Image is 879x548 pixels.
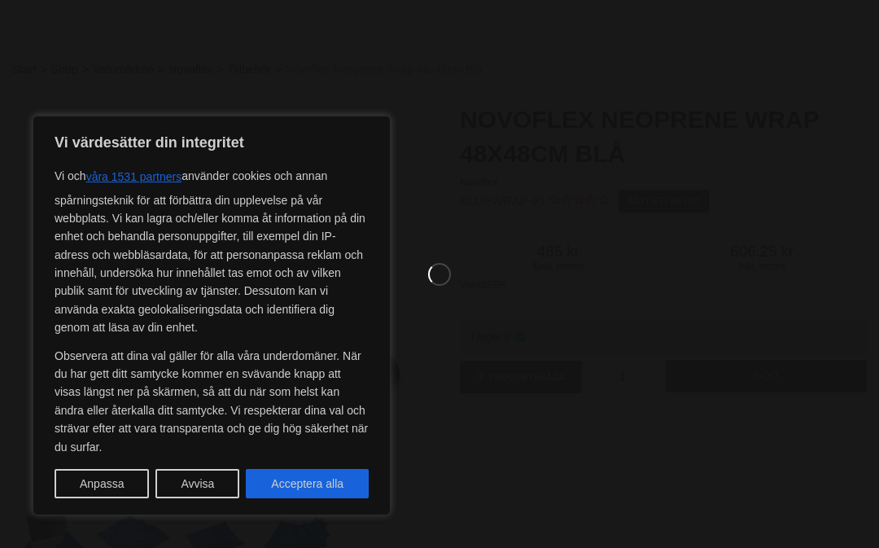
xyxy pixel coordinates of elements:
p: Observera att dina val gäller för alla våra underdomäner. När du har gett ditt samtycke kommer en... [55,347,369,456]
button: Avvisa [155,469,239,498]
p: Vi värdesätter din integritet [55,133,369,152]
div: Vi värdesätter din integritet [33,116,391,515]
button: våra 1531 partners [86,162,182,191]
button: Acceptera alla [246,469,369,498]
button: Anpassa [55,469,149,498]
p: Vi och använder cookies och annan spårningsteknik för att förbättra din upplevelse på vår webbpla... [55,162,369,337]
div: Loading... [426,261,453,287]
